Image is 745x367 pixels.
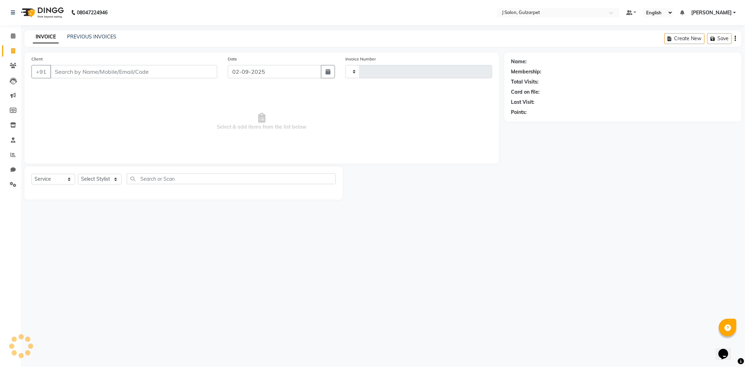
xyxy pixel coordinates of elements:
[511,109,527,116] div: Points:
[511,99,535,106] div: Last Visit:
[31,87,492,157] span: Select & add items from the list below
[511,88,540,96] div: Card on file:
[33,31,59,43] a: INVOICE
[228,56,237,62] label: Date
[67,34,116,40] a: PREVIOUS INVOICES
[50,65,217,78] input: Search by Name/Mobile/Email/Code
[127,173,336,184] input: Search or Scan
[664,33,704,44] button: Create New
[707,33,732,44] button: Save
[31,65,51,78] button: +91
[511,78,539,86] div: Total Visits:
[511,68,542,75] div: Membership:
[716,339,738,360] iframe: chat widget
[691,9,732,16] span: [PERSON_NAME]
[77,3,108,22] b: 08047224946
[18,3,66,22] img: logo
[31,56,43,62] label: Client
[345,56,376,62] label: Invoice Number
[511,58,527,65] div: Name:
